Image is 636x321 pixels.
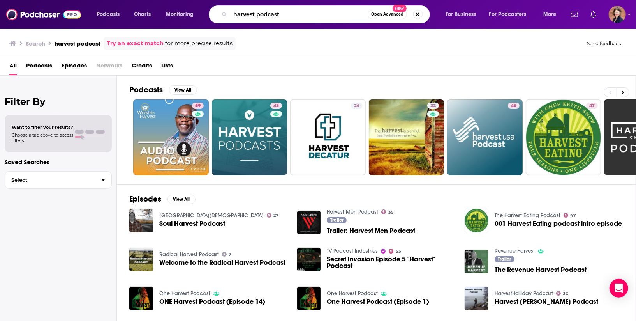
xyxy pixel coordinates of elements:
button: Send feedback [585,40,624,47]
button: open menu [91,8,130,21]
button: Select [5,171,112,189]
a: 26 [290,99,366,175]
input: Search podcasts, credits, & more... [230,8,368,21]
span: Harvest [PERSON_NAME] Podcast [495,298,598,305]
a: 001 Harvest Eating podcast intro episode [465,209,488,232]
a: HarvestHolliday Podcast [495,290,553,297]
button: View All [169,85,197,95]
a: 47 [586,103,598,109]
span: Select [5,177,95,183]
a: TV Podcast Industries [327,248,378,254]
a: Welcome to the Radical Harvest Podcast [159,259,285,266]
span: Trailer [330,218,344,222]
button: open menu [160,8,204,21]
span: Podcasts [97,9,120,20]
h3: Search [26,40,45,47]
button: Show profile menu [609,6,626,23]
a: Harvest Valley Church [159,212,264,219]
a: EpisodesView All [129,194,196,204]
button: open menu [538,8,566,21]
h2: Filter By [5,96,112,107]
p: Saved Searches [5,158,112,166]
span: 001 Harvest Eating podcast intro episode [495,220,622,227]
a: One Harvest Podcast [327,290,378,297]
span: 27 [273,214,278,217]
span: for more precise results [165,39,233,48]
img: ONE Harvest Podcast (Episode 14) [129,287,153,310]
span: Monitoring [166,9,194,20]
div: Open Intercom Messenger [610,279,628,298]
a: Trailer: Harvest Men Podcast [327,227,415,234]
span: 7 [229,253,231,256]
span: New [393,5,407,12]
span: 47 [589,102,595,110]
span: For Business [446,9,476,20]
a: 46 [447,99,523,175]
img: Soul Harvest Podcast [129,209,153,232]
a: 43 [212,99,287,175]
span: 35 [388,211,394,214]
span: Choose a tab above to access filters. [12,132,73,143]
span: Trailer [498,257,511,261]
a: 59 [192,103,204,109]
a: Podcasts [26,59,52,75]
a: Try an exact match [107,39,164,48]
a: 46 [508,103,520,109]
img: Harvest Holliday Podcast [465,287,488,310]
a: PodcastsView All [129,85,197,95]
a: 26 [351,103,363,109]
a: 32 [556,291,568,296]
a: 55 [389,249,401,254]
a: Soul Harvest Podcast [159,220,225,227]
span: 59 [195,102,201,110]
span: Networks [96,59,122,75]
a: 59 [133,99,209,175]
span: For Podcasters [489,9,527,20]
span: 55 [396,250,401,253]
a: Radical Harvest Podcast [159,251,219,258]
a: The Harvest Eating Podcast [495,212,560,219]
img: Trailer: Harvest Men Podcast [297,211,321,234]
span: 26 [354,102,359,110]
img: Secret Invasion Episode 5 "Harvest" Podcast [297,248,321,271]
a: Lists [161,59,173,75]
a: The Revenue Harvest Podcast [495,266,587,273]
span: 46 [511,102,516,110]
span: 32 [430,102,436,110]
a: Harvest Holliday Podcast [495,298,598,305]
a: One Harvest Podcast (Episode 1) [327,298,429,305]
a: The Revenue Harvest Podcast [465,250,488,273]
span: More [543,9,557,20]
a: Credits [132,59,152,75]
img: User Profile [609,6,626,23]
a: Episodes [62,59,87,75]
a: 35 [381,209,394,214]
a: Podchaser - Follow, Share and Rate Podcasts [6,7,81,22]
h2: Episodes [129,194,161,204]
span: All [9,59,17,75]
img: Welcome to the Radical Harvest Podcast [129,248,153,271]
a: Secret Invasion Episode 5 "Harvest" Podcast [327,256,455,269]
span: Charts [134,9,151,20]
a: 32 [369,99,444,175]
span: Logged in as alafair66639 [609,6,626,23]
span: ONE Harvest Podcast (Episode 14) [159,298,265,305]
h3: harvest podcast [55,40,100,47]
span: Open Advanced [371,12,403,16]
span: 43 [273,102,279,110]
a: Revenue Harvest [495,248,535,254]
